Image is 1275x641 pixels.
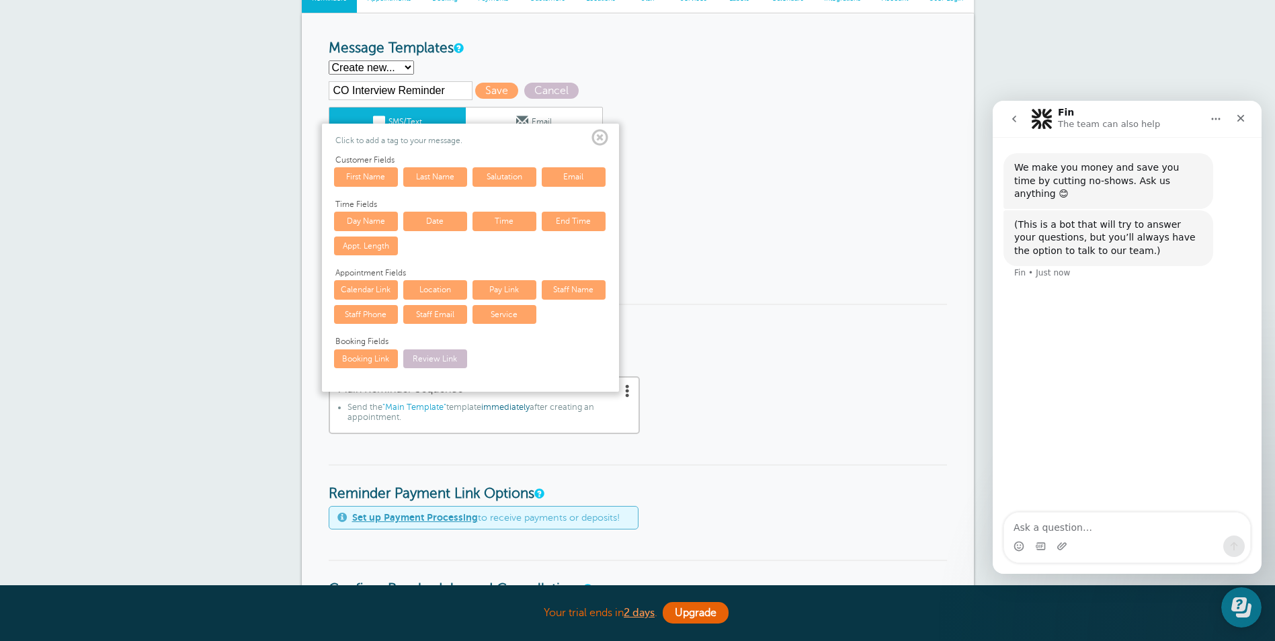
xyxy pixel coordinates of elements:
[472,305,536,324] a: Service
[329,304,947,342] h3: Message Sequences
[329,81,472,100] input: Template Name
[334,167,398,186] a: First Name
[352,512,620,523] span: to receive payments or deposits!
[347,402,630,427] li: Send the template after creating an appointment.
[329,464,947,503] h3: Reminder Payment Link Options
[352,512,478,523] a: Set up Payment Processing
[334,280,398,299] a: Calendar Link
[475,83,518,99] span: Save
[542,212,606,230] a: End Time
[403,280,467,299] a: Location
[542,167,606,186] a: Email
[335,337,608,346] span: Booking Fields
[335,136,606,145] p: Click to add a tag to your message.
[472,280,536,299] a: Pay Link
[403,305,467,324] a: Staff Email
[624,607,655,619] a: 2 days
[542,280,606,299] a: Staff Name
[329,108,466,133] a: SMS/Text
[524,83,579,99] span: Cancel
[334,349,398,368] a: Booking Link
[1221,587,1262,628] iframe: Resource center
[475,85,524,97] a: Save
[472,167,536,186] a: Salutation
[334,212,398,230] a: Day Name
[403,212,467,230] a: Date
[534,489,542,498] a: These settings apply to all templates. Automatically add a payment link to your reminders if an a...
[334,237,398,255] a: Appt. Length
[382,402,446,412] span: "Main Template"
[329,560,947,598] h3: Confirm, Reschedule, and Cancellations
[335,155,608,165] span: Customer Fields
[335,200,608,209] span: Time Fields
[335,268,608,277] span: Appointment Fields
[302,599,974,628] div: Your trial ends in .
[403,349,467,368] a: Review Link
[329,40,947,57] h3: Message Templates
[334,305,398,324] a: Staff Phone
[993,101,1262,574] iframe: Intercom live chat
[329,376,640,434] a: Main Reminder Sequence Send the"Main Template"templateimmediatelyafter creating an appointment.
[472,212,536,230] a: Time
[481,402,530,412] span: immediately
[403,167,467,186] a: Last Name
[466,108,602,133] a: Email
[663,602,729,624] a: Upgrade
[524,85,582,97] a: Cancel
